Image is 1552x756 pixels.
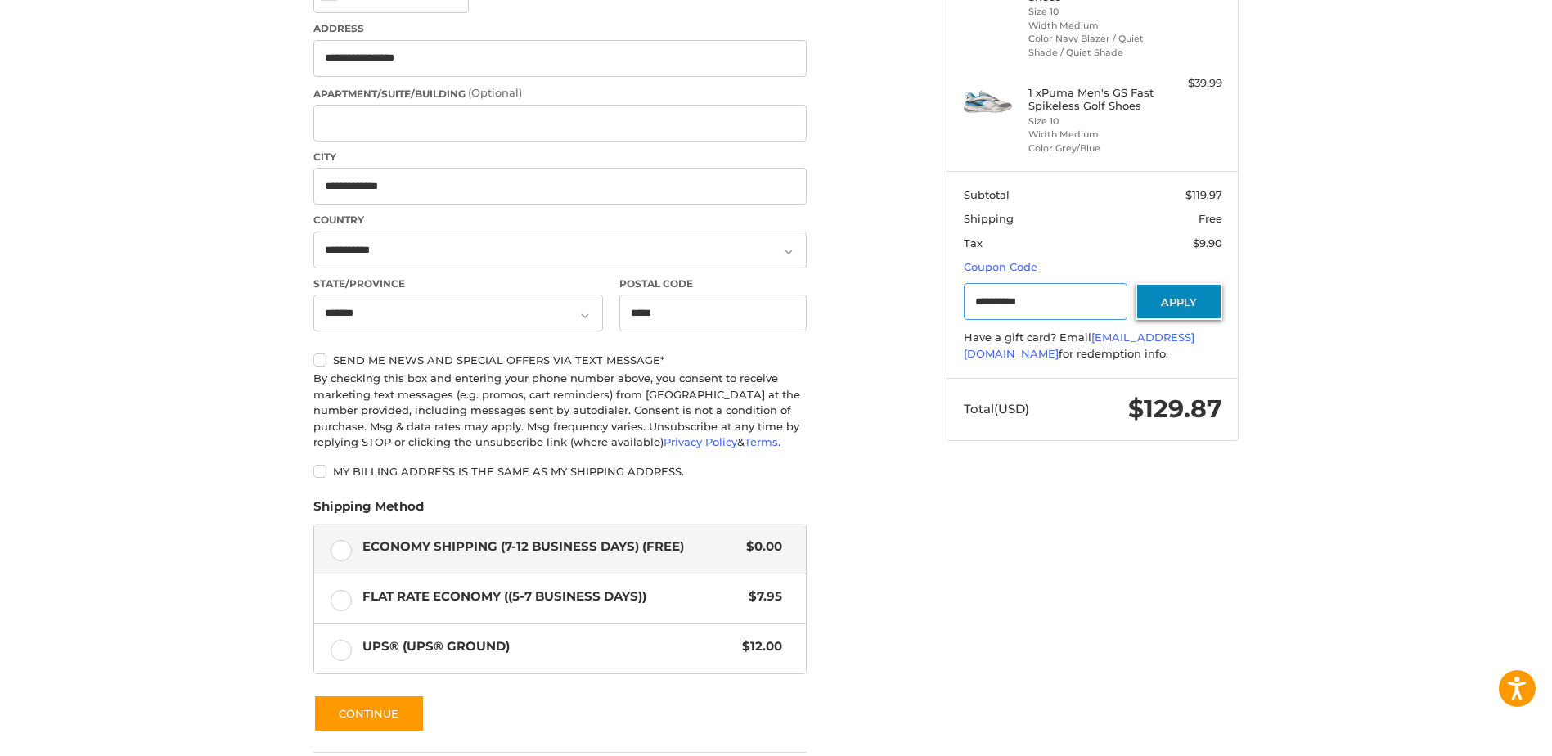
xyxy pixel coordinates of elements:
[313,213,807,227] label: Country
[1185,188,1222,201] span: $119.97
[964,283,1128,320] input: Gift Certificate or Coupon Code
[1158,75,1222,92] div: $39.99
[362,587,741,606] span: Flat Rate Economy ((5-7 Business Days))
[964,401,1029,416] span: Total (USD)
[468,86,522,99] small: (Optional)
[964,330,1222,362] div: Have a gift card? Email for redemption info.
[313,85,807,101] label: Apartment/Suite/Building
[1028,115,1154,128] li: Size 10
[1028,86,1154,113] h4: 1 x Puma Men's GS Fast Spikeless Golf Shoes
[1128,394,1222,424] span: $129.87
[1028,142,1154,155] li: Color Grey/Blue
[313,497,424,524] legend: Shipping Method
[313,21,807,36] label: Address
[1028,5,1154,19] li: Size 10
[313,371,807,451] div: By checking this box and entering your phone number above, you consent to receive marketing text ...
[313,695,425,732] button: Continue
[313,465,807,478] label: My billing address is the same as my shipping address.
[1193,236,1222,250] span: $9.90
[313,277,603,291] label: State/Province
[745,435,778,448] a: Terms
[740,587,782,606] span: $7.95
[664,435,737,448] a: Privacy Policy
[964,188,1010,201] span: Subtotal
[362,637,735,656] span: UPS® (UPS® Ground)
[964,260,1037,273] a: Coupon Code
[964,331,1194,360] a: [EMAIL_ADDRESS][DOMAIN_NAME]
[1028,32,1154,59] li: Color Navy Blazer / Quiet Shade / Quiet Shade
[1028,19,1154,33] li: Width Medium
[1136,283,1222,320] button: Apply
[964,236,983,250] span: Tax
[964,212,1014,225] span: Shipping
[1199,212,1222,225] span: Free
[313,150,807,164] label: City
[313,353,807,367] label: Send me news and special offers via text message*
[619,277,807,291] label: Postal Code
[734,637,782,656] span: $12.00
[1028,128,1154,142] li: Width Medium
[362,538,739,556] span: Economy Shipping (7-12 Business Days) (Free)
[738,538,782,556] span: $0.00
